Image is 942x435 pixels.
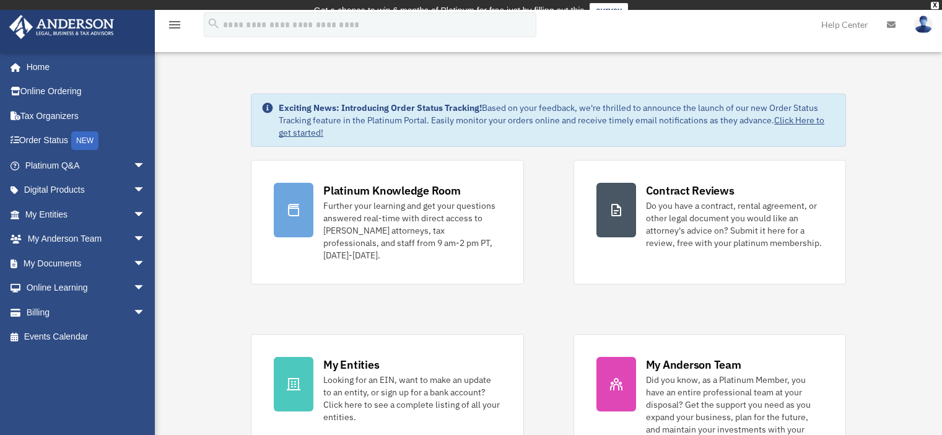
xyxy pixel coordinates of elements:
div: My Entities [323,357,379,372]
a: Billingarrow_drop_down [9,300,164,325]
div: Looking for an EIN, want to make an update to an entity, or sign up for a bank account? Click her... [323,374,500,423]
div: Do you have a contract, rental agreement, or other legal document you would like an attorney's ad... [646,200,823,249]
img: User Pic [914,15,933,33]
div: Platinum Knowledge Room [323,183,461,198]
span: arrow_drop_down [133,251,158,276]
a: Digital Productsarrow_drop_down [9,178,164,203]
span: arrow_drop_down [133,153,158,178]
div: Contract Reviews [646,183,735,198]
div: My Anderson Team [646,357,741,372]
span: arrow_drop_down [133,178,158,203]
div: Based on your feedback, we're thrilled to announce the launch of our new Order Status Tracking fe... [279,102,835,139]
div: NEW [71,131,98,150]
a: Tax Organizers [9,103,164,128]
i: menu [167,17,182,32]
span: arrow_drop_down [133,276,158,301]
a: My Documentsarrow_drop_down [9,251,164,276]
a: Online Ordering [9,79,164,104]
i: search [207,17,220,30]
span: arrow_drop_down [133,300,158,325]
img: Anderson Advisors Platinum Portal [6,15,118,39]
a: Order StatusNEW [9,128,164,154]
a: Online Learningarrow_drop_down [9,276,164,301]
a: Events Calendar [9,325,164,349]
a: My Entitiesarrow_drop_down [9,202,164,227]
a: survey [590,3,628,18]
a: Platinum Knowledge Room Further your learning and get your questions answered real-time with dire... [251,160,523,284]
a: menu [167,22,182,32]
a: Platinum Q&Aarrow_drop_down [9,153,164,178]
div: Get a chance to win 6 months of Platinum for free just by filling out this [314,3,585,18]
strong: Exciting News: Introducing Order Status Tracking! [279,102,482,113]
span: arrow_drop_down [133,227,158,252]
span: arrow_drop_down [133,202,158,227]
div: Further your learning and get your questions answered real-time with direct access to [PERSON_NAM... [323,200,500,261]
div: close [931,2,939,9]
a: My Anderson Teamarrow_drop_down [9,227,164,252]
a: Click Here to get started! [279,115,824,138]
a: Contract Reviews Do you have a contract, rental agreement, or other legal document you would like... [573,160,846,284]
a: Home [9,55,158,79]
